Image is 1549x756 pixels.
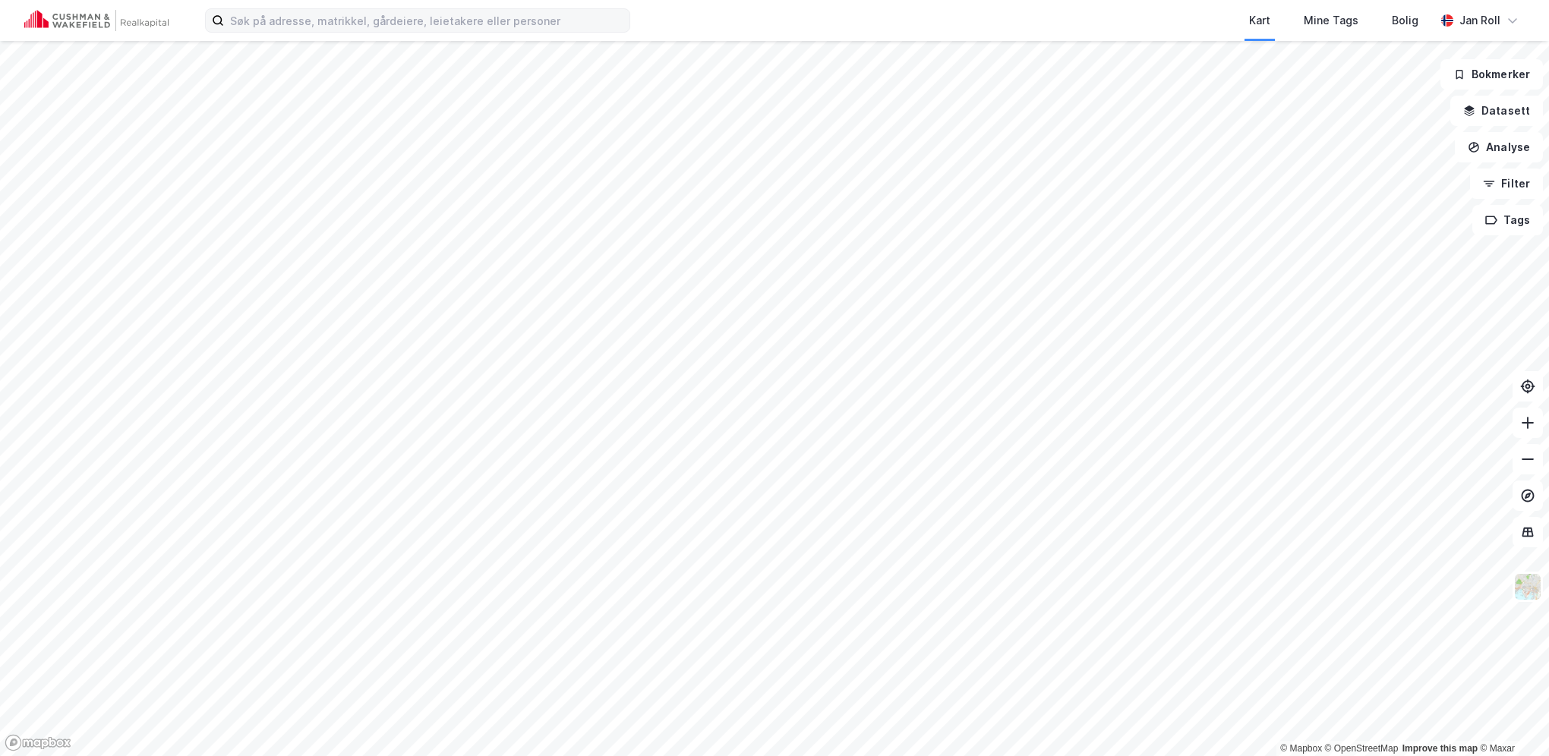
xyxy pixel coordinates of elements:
a: OpenStreetMap [1325,743,1399,754]
button: Tags [1472,205,1543,235]
button: Analyse [1455,132,1543,162]
button: Bokmerker [1440,59,1543,90]
div: Jan Roll [1459,11,1500,30]
a: Mapbox homepage [5,734,71,751]
iframe: Chat Widget [1473,683,1549,756]
div: Kart [1249,11,1270,30]
img: Z [1513,572,1542,601]
div: Bolig [1392,11,1418,30]
input: Søk på adresse, matrikkel, gårdeiere, leietakere eller personer [224,9,629,32]
a: Mapbox [1280,743,1322,754]
div: Kontrollprogram for chat [1473,683,1549,756]
div: Mine Tags [1304,11,1358,30]
button: Datasett [1450,96,1543,126]
img: cushman-wakefield-realkapital-logo.202ea83816669bd177139c58696a8fa1.svg [24,10,169,31]
a: Improve this map [1402,743,1478,754]
button: Filter [1470,169,1543,199]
